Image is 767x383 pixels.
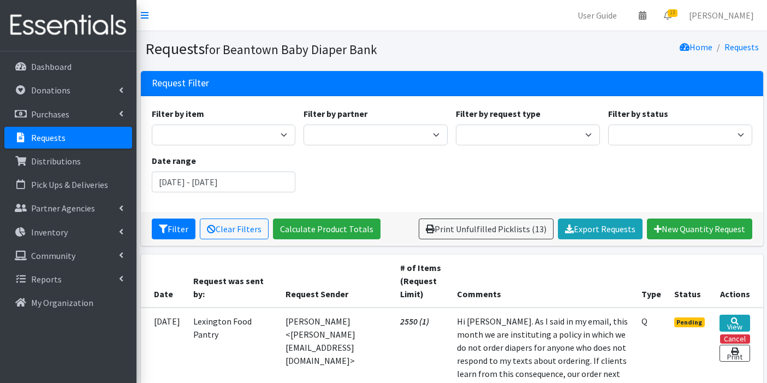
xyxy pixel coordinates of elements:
span: 13 [668,9,677,17]
p: Distributions [31,156,81,167]
a: Export Requests [558,219,643,239]
p: My Organization [31,297,93,308]
span: Pending [674,317,705,327]
input: January 1, 2011 - December 31, 2011 [152,172,296,192]
label: Date range [152,154,196,167]
th: # of Items (Request Limit) [394,255,450,308]
a: Dashboard [4,56,132,78]
a: New Quantity Request [647,219,752,239]
th: Request was sent by: [187,255,280,308]
a: Home [680,42,712,52]
label: Filter by status [608,107,668,120]
p: Requests [31,132,66,143]
p: Partner Agencies [31,203,95,214]
a: My Organization [4,292,132,314]
a: 13 [655,4,680,26]
p: Inventory [31,227,68,238]
a: Reports [4,268,132,290]
th: Actions [713,255,763,308]
a: Donations [4,79,132,101]
a: User Guide [569,4,626,26]
a: Inventory [4,221,132,243]
th: Type [635,255,668,308]
p: Donations [31,85,70,96]
a: Pick Ups & Deliveries [4,174,132,196]
label: Filter by request type [456,107,540,120]
a: Print Unfulfilled Picklists (13) [419,219,554,239]
small: for Beantown Baby Diaper Bank [205,42,377,57]
th: Date [141,255,187,308]
a: Purchases [4,103,132,125]
th: Comments [450,255,635,308]
h3: Request Filter [152,78,209,89]
p: Pick Ups & Deliveries [31,179,108,190]
p: Reports [31,274,62,285]
a: View [720,315,750,332]
button: Filter [152,219,195,239]
a: Requests [724,42,759,52]
a: Clear Filters [200,219,269,239]
th: Request Sender [279,255,394,308]
button: Cancel [720,334,750,344]
p: Dashboard [31,61,72,72]
a: Community [4,245,132,267]
a: Print [720,345,750,362]
a: Partner Agencies [4,197,132,219]
img: HumanEssentials [4,7,132,44]
label: Filter by partner [304,107,367,120]
a: [PERSON_NAME] [680,4,763,26]
abbr: Quantity [641,316,647,327]
a: Requests [4,127,132,149]
h1: Requests [145,39,448,58]
a: Calculate Product Totals [273,219,380,239]
a: Distributions [4,150,132,172]
p: Community [31,250,75,261]
th: Status [668,255,714,308]
label: Filter by item [152,107,204,120]
p: Purchases [31,109,69,120]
